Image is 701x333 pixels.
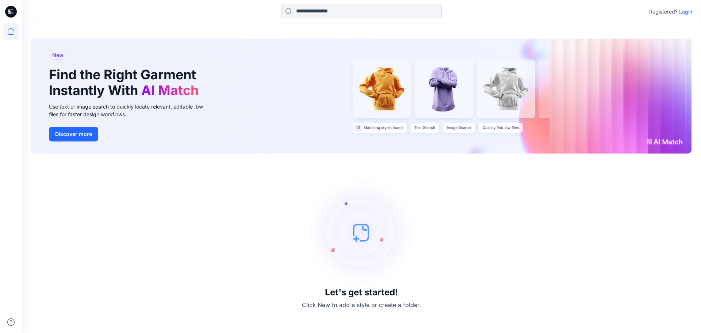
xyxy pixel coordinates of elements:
[52,51,64,60] span: New
[49,67,202,98] h1: Find the Right Garment Instantly With
[302,300,421,309] p: Click New to add a style or create a folder.
[649,7,678,16] p: Registered?
[325,287,398,298] h3: Let's get started!
[49,103,213,118] div: Use text or image search to quickly locate relevant, editable .bw files for faster design workflows.
[49,127,98,141] button: Discover more
[141,82,199,98] span: AI Match
[307,178,416,287] img: empty-state-image.svg
[679,8,692,16] p: Login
